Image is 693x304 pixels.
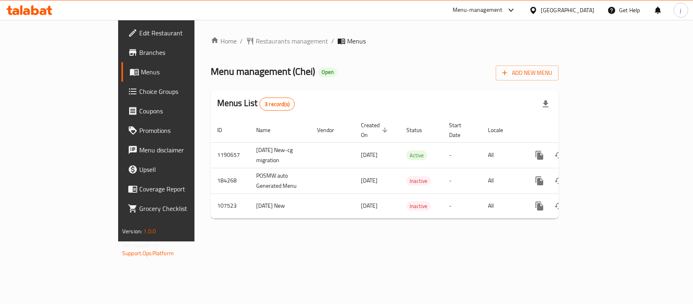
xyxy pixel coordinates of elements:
[443,142,481,168] td: -
[211,118,614,219] table: enhanced table
[250,193,311,218] td: [DATE] New
[549,145,569,165] button: Change Status
[536,94,555,114] div: Export file
[361,200,378,211] span: [DATE]
[256,36,328,46] span: Restaurants management
[453,5,503,15] div: Menu-management
[139,145,227,155] span: Menu disclaimer
[523,118,614,143] th: Actions
[331,36,334,46] li: /
[139,28,227,38] span: Edit Restaurant
[406,125,433,135] span: Status
[121,160,234,179] a: Upsell
[317,125,345,135] span: Vendor
[361,120,390,140] span: Created On
[139,87,227,96] span: Choice Groups
[121,62,234,82] a: Menus
[250,168,311,193] td: POSMW auto Generated Menu
[121,199,234,218] a: Grocery Checklist
[139,106,227,116] span: Coupons
[240,36,243,46] li: /
[121,179,234,199] a: Coverage Report
[139,48,227,57] span: Branches
[318,67,337,77] div: Open
[139,126,227,135] span: Promotions
[530,145,549,165] button: more
[211,62,315,80] span: Menu management ( Chei )
[481,168,523,193] td: All
[122,226,142,237] span: Version:
[680,6,681,15] span: j
[496,65,559,80] button: Add New Menu
[217,125,233,135] span: ID
[139,165,227,174] span: Upsell
[449,120,472,140] span: Start Date
[361,175,378,186] span: [DATE]
[488,125,514,135] span: Locale
[121,43,234,62] a: Branches
[318,69,337,76] span: Open
[347,36,366,46] span: Menus
[361,150,378,160] span: [DATE]
[139,184,227,194] span: Coverage Report
[530,171,549,191] button: more
[406,202,431,211] span: Inactive
[121,140,234,160] a: Menu disclaimer
[246,36,328,46] a: Restaurants management
[260,100,294,108] span: 3 record(s)
[481,193,523,218] td: All
[502,68,552,78] span: Add New Menu
[121,23,234,43] a: Edit Restaurant
[549,196,569,216] button: Change Status
[121,121,234,140] a: Promotions
[549,171,569,191] button: Change Status
[541,6,594,15] div: [GEOGRAPHIC_DATA]
[122,248,174,258] a: Support.OpsPlatform
[443,168,481,193] td: -
[406,176,431,186] span: Inactive
[217,97,295,111] h2: Menus List
[122,240,160,250] span: Get support on:
[143,226,156,237] span: 1.0.0
[121,101,234,121] a: Coupons
[443,193,481,218] td: -
[211,36,559,46] nav: breadcrumb
[530,196,549,216] button: more
[141,67,227,77] span: Menus
[121,82,234,101] a: Choice Groups
[256,125,281,135] span: Name
[406,151,427,160] span: Active
[250,142,311,168] td: [DATE] New-cg migration
[139,204,227,213] span: Grocery Checklist
[481,142,523,168] td: All
[406,150,427,160] div: Active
